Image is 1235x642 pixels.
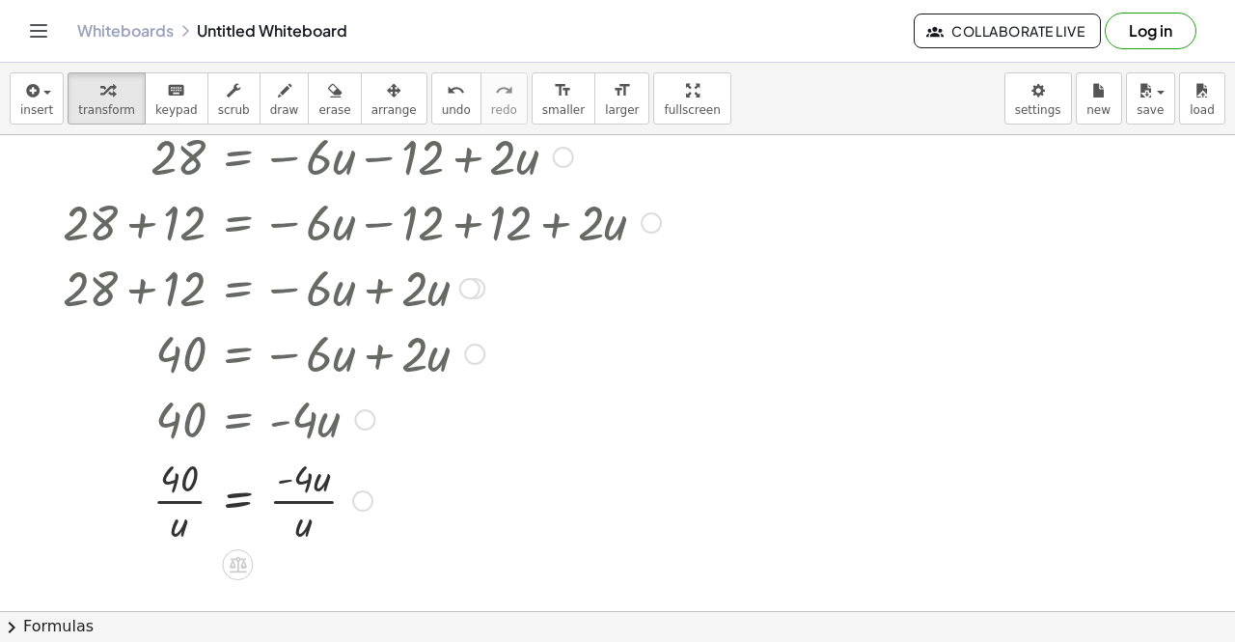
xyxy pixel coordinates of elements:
button: Collaborate Live [914,14,1101,48]
span: undo [442,103,471,117]
button: settings [1004,72,1072,125]
div: Apply the same math to both sides of the equation [222,549,253,580]
i: format_size [613,79,631,102]
button: Log in [1105,13,1196,49]
span: transform [78,103,135,117]
span: settings [1015,103,1061,117]
button: draw [260,72,310,125]
span: keypad [155,103,198,117]
button: new [1076,72,1122,125]
span: draw [270,103,299,117]
button: transform [68,72,146,125]
span: Collaborate Live [930,22,1084,40]
i: keyboard [167,79,185,102]
i: format_size [554,79,572,102]
span: arrange [371,103,417,117]
a: Whiteboards [77,21,174,41]
button: arrange [361,72,427,125]
button: insert [10,72,64,125]
i: undo [447,79,465,102]
button: format_sizelarger [594,72,649,125]
button: load [1179,72,1225,125]
i: redo [495,79,513,102]
span: fullscreen [664,103,720,117]
span: insert [20,103,53,117]
span: save [1137,103,1164,117]
button: Toggle navigation [23,15,54,46]
span: load [1190,103,1215,117]
span: erase [318,103,350,117]
button: save [1126,72,1175,125]
button: scrub [207,72,261,125]
span: new [1086,103,1111,117]
button: fullscreen [653,72,730,125]
span: redo [491,103,517,117]
span: scrub [218,103,250,117]
button: keyboardkeypad [145,72,208,125]
button: undoundo [431,72,481,125]
span: larger [605,103,639,117]
button: format_sizesmaller [532,72,595,125]
span: smaller [542,103,585,117]
button: erase [308,72,361,125]
button: redoredo [480,72,528,125]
